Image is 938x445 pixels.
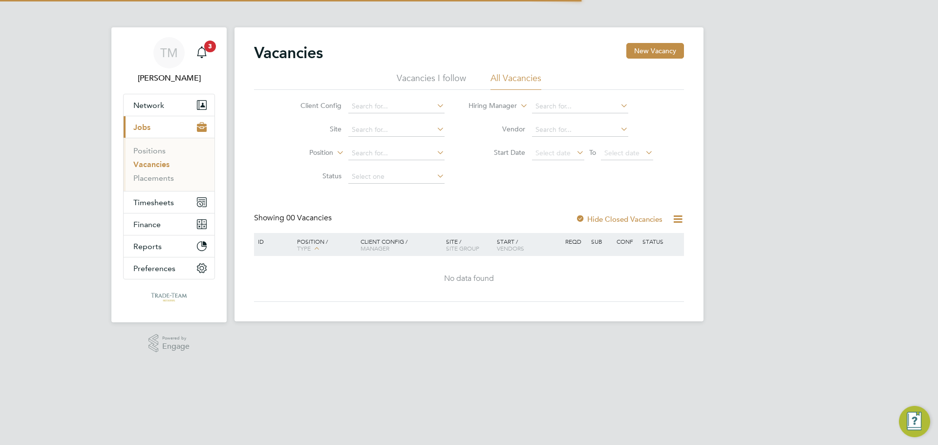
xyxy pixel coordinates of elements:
div: Status [640,233,682,250]
div: ID [256,233,290,250]
div: Site / [444,233,495,256]
span: 00 Vacancies [286,213,332,223]
a: Positions [133,146,166,155]
div: Position / [290,233,358,257]
h2: Vacancies [254,43,323,63]
span: Select date [604,148,640,157]
input: Search for... [348,100,445,113]
span: Type [297,244,311,252]
span: To [586,146,599,159]
label: Status [285,171,341,180]
span: Network [133,101,164,110]
img: tradeteamrec-logo-retina.png [149,289,189,305]
span: TM [160,46,178,59]
div: Jobs [124,138,214,191]
div: Sub [589,233,614,250]
label: Vendor [469,125,525,133]
a: Go to home page [123,289,215,305]
label: Client Config [285,101,341,110]
li: Vacancies I follow [397,72,466,90]
div: Showing [254,213,334,223]
div: Client Config / [358,233,444,256]
a: Vacancies [133,160,170,169]
span: Finance [133,220,161,229]
li: All Vacancies [490,72,541,90]
span: Reports [133,242,162,251]
div: Conf [614,233,640,250]
button: Preferences [124,257,214,279]
span: Tom McNair [123,72,215,84]
a: TM[PERSON_NAME] [123,37,215,84]
button: Jobs [124,116,214,138]
input: Search for... [532,100,628,113]
a: Placements [133,173,174,183]
input: Select one [348,170,445,184]
span: Select date [535,148,571,157]
label: Hiring Manager [461,101,517,111]
span: Site Group [446,244,479,252]
button: Timesheets [124,191,214,213]
button: Engage Resource Center [899,406,930,437]
span: Jobs [133,123,150,132]
label: Start Date [469,148,525,157]
span: Engage [162,342,190,351]
div: No data found [256,274,682,284]
span: Vendors [497,244,524,252]
span: Preferences [133,264,175,273]
button: Reports [124,235,214,257]
input: Search for... [348,147,445,160]
nav: Main navigation [111,27,227,322]
span: Timesheets [133,198,174,207]
a: 3 [192,37,212,68]
label: Position [277,148,333,158]
span: Powered by [162,334,190,342]
label: Hide Closed Vacancies [576,214,662,224]
input: Search for... [348,123,445,137]
button: Finance [124,213,214,235]
div: Start / [494,233,563,256]
button: New Vacancy [626,43,684,59]
a: Powered byEngage [149,334,190,353]
span: 3 [204,41,216,52]
button: Network [124,94,214,116]
label: Site [285,125,341,133]
span: Manager [361,244,389,252]
input: Search for... [532,123,628,137]
div: Reqd [563,233,588,250]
